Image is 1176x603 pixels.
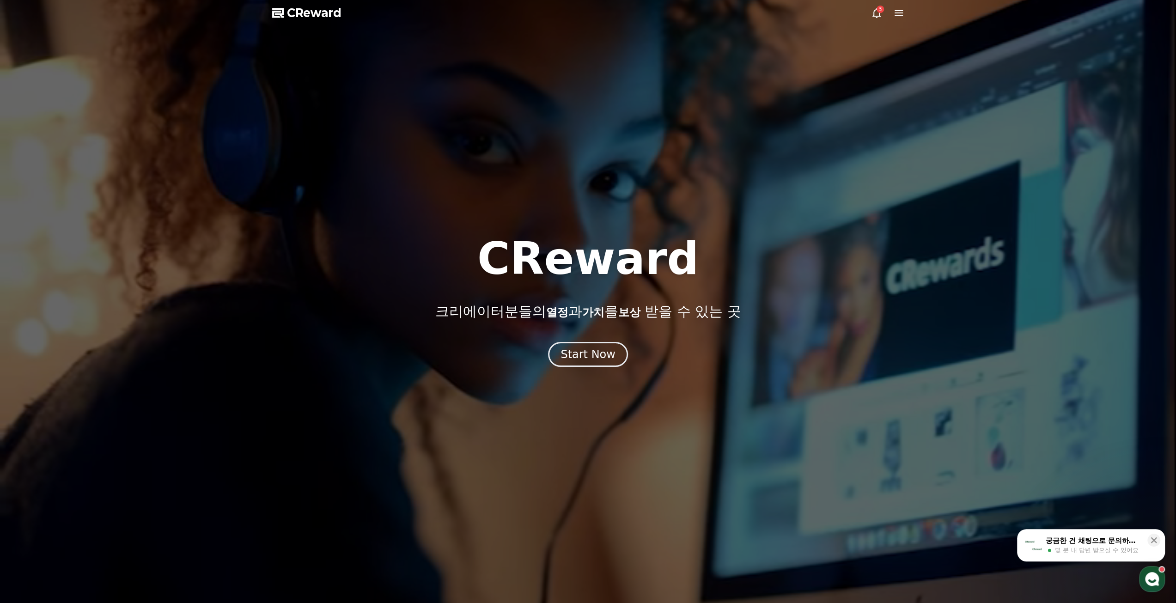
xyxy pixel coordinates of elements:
[287,6,341,20] span: CReward
[618,306,640,319] span: 보상
[548,342,628,367] button: Start Now
[143,307,154,314] span: 설정
[546,306,568,319] span: 열정
[119,293,177,316] a: 설정
[85,307,96,315] span: 대화
[61,293,119,316] a: 대화
[29,307,35,314] span: 홈
[871,7,882,18] a: 3
[272,6,341,20] a: CReward
[3,293,61,316] a: 홈
[877,6,884,13] div: 3
[477,237,699,281] h1: CReward
[582,306,604,319] span: 가치
[435,303,741,320] p: 크리에이터분들의 과 를 받을 수 있는 곳
[561,347,615,362] div: Start Now
[548,351,628,360] a: Start Now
